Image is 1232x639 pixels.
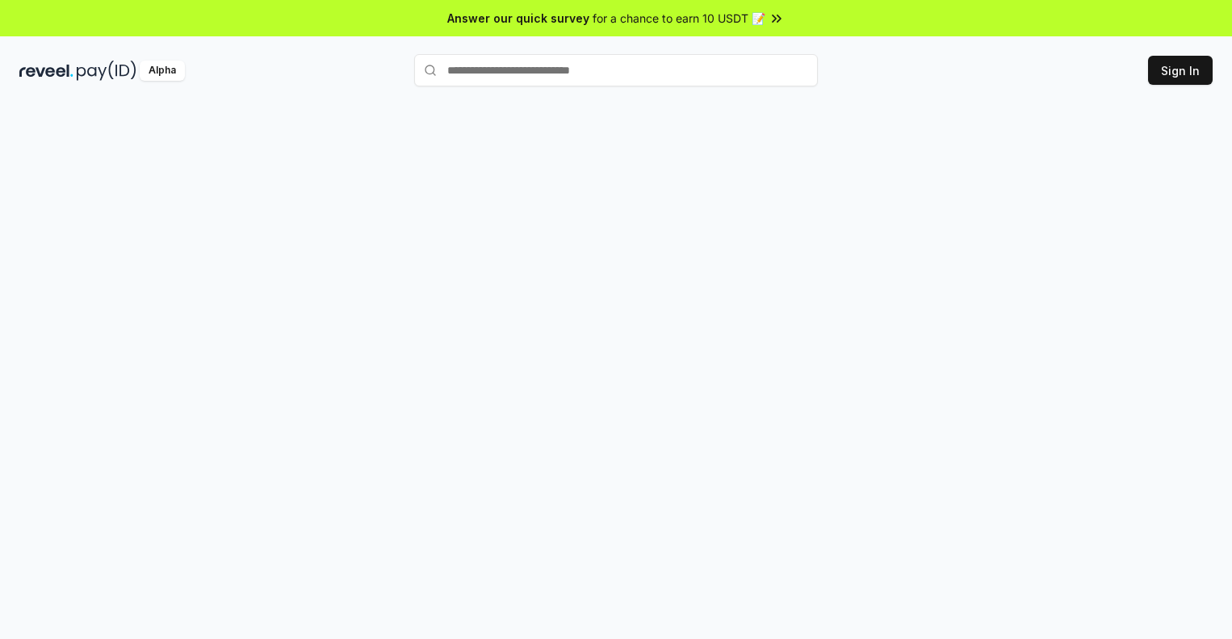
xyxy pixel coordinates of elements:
[447,10,589,27] span: Answer our quick survey
[1148,56,1213,85] button: Sign In
[19,61,73,81] img: reveel_dark
[77,61,136,81] img: pay_id
[593,10,765,27] span: for a chance to earn 10 USDT 📝
[140,61,185,81] div: Alpha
